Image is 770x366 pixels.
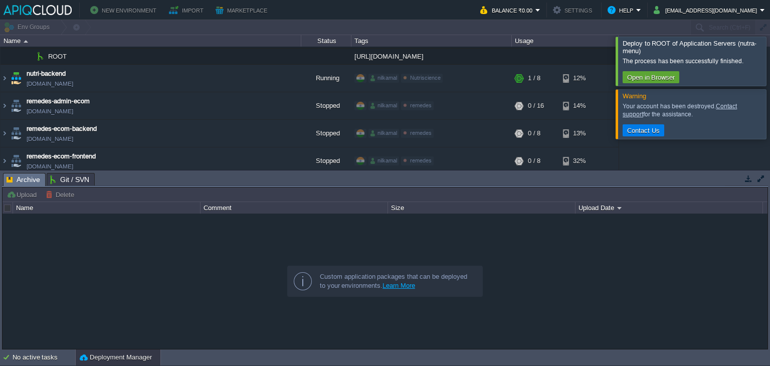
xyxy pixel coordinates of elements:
[368,129,399,138] div: nilkamal
[512,35,618,47] div: Usage
[624,73,678,82] button: Open in Browser
[47,52,68,61] a: ROOT
[14,202,200,214] div: Name
[480,4,535,16] button: Balance ₹0.00
[1,147,9,174] img: AMDAwAAAACH5BAEAAAAALAAAAAABAAEAAAICRAEAOw==
[9,92,23,119] img: AMDAwAAAACH5BAEAAAAALAAAAAABAAEAAAICRAEAOw==
[302,35,351,47] div: Status
[33,49,47,64] img: AMDAwAAAACH5BAEAAAAALAAAAAABAAEAAAICRAEAOw==
[563,92,596,119] div: 14%
[351,49,512,64] div: [URL][DOMAIN_NAME]
[80,352,152,362] button: Deployment Manager
[320,272,474,290] div: Custom application packages that can be deployed to your environments.
[528,120,540,147] div: 0 / 8
[27,151,96,161] a: remedes-ecom-frontend
[623,57,763,65] div: The process has been successfully finished.
[27,124,97,134] a: remedes-ecom-backend
[4,5,72,15] img: APIQCloud
[623,92,646,100] span: Warning
[27,79,73,89] a: [DOMAIN_NAME]
[563,120,596,147] div: 13%
[1,120,9,147] img: AMDAwAAAACH5BAEAAAAALAAAAAABAAEAAAICRAEAOw==
[27,134,73,144] a: [DOMAIN_NAME]
[623,102,763,118] div: Your account has been destroyed. for the assistance.
[27,106,73,116] a: [DOMAIN_NAME]
[1,92,9,119] img: AMDAwAAAACH5BAEAAAAALAAAAAABAAEAAAICRAEAOw==
[528,147,540,174] div: 0 / 8
[27,69,66,79] a: nutri-backend
[1,35,301,47] div: Name
[46,190,77,199] button: Delete
[301,65,351,92] div: Running
[1,65,9,92] img: AMDAwAAAACH5BAEAAAAALAAAAAABAAEAAAICRAEAOw==
[410,157,432,163] span: remedes
[50,173,89,186] span: Git / SVN
[301,147,351,174] div: Stopped
[90,4,159,16] button: New Environment
[654,4,760,16] button: [EMAIL_ADDRESS][DOMAIN_NAME]
[528,92,544,119] div: 0 / 16
[528,65,540,92] div: 1 / 8
[624,126,663,135] button: Contact Us
[301,120,351,147] div: Stopped
[9,65,23,92] img: AMDAwAAAACH5BAEAAAAALAAAAAABAAEAAAICRAEAOw==
[563,147,596,174] div: 32%
[9,120,23,147] img: AMDAwAAAACH5BAEAAAAALAAAAAABAAEAAAICRAEAOw==
[368,156,399,165] div: nilkamal
[576,202,762,214] div: Upload Date
[352,35,511,47] div: Tags
[410,130,432,136] span: remedes
[13,349,75,365] div: No active tasks
[553,4,595,16] button: Settings
[169,4,207,16] button: Import
[7,173,40,186] span: Archive
[27,49,33,64] img: AMDAwAAAACH5BAEAAAAALAAAAAABAAEAAAICRAEAOw==
[216,4,270,16] button: Marketplace
[608,4,636,16] button: Help
[410,75,441,81] span: Nutriscience
[368,74,399,83] div: nilkamal
[382,282,415,289] a: Learn More
[301,92,351,119] div: Stopped
[389,202,575,214] div: Size
[24,40,28,43] img: AMDAwAAAACH5BAEAAAAALAAAAAABAAEAAAICRAEAOw==
[201,202,388,214] div: Comment
[9,147,23,174] img: AMDAwAAAACH5BAEAAAAALAAAAAABAAEAAAICRAEAOw==
[410,102,432,108] span: remedes
[368,101,399,110] div: nilkamal
[27,161,73,171] a: [DOMAIN_NAME]
[7,190,40,199] button: Upload
[623,40,756,55] span: Deploy to ROOT of Application Servers (nutra-menu)
[27,96,90,106] a: remedes-admin-ecom
[563,65,596,92] div: 12%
